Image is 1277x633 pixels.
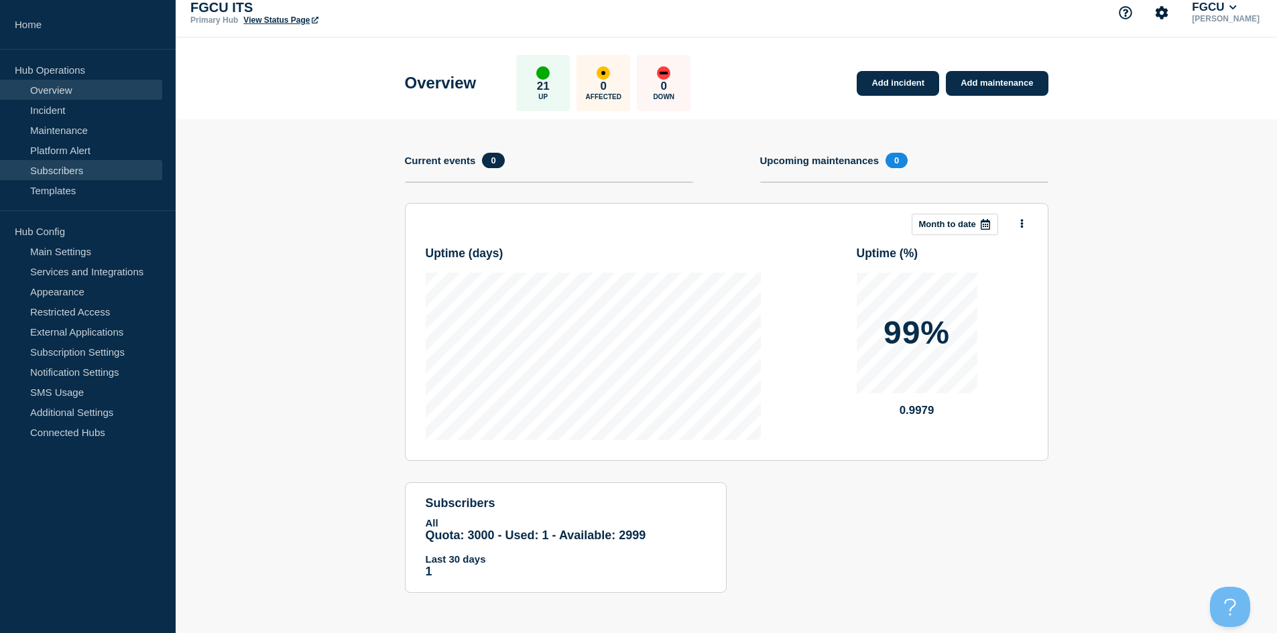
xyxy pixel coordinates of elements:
button: Month to date [912,214,998,235]
iframe: Help Scout Beacon - Open [1210,587,1250,627]
a: Add incident [857,71,939,96]
span: 0 [482,153,504,168]
span: Quota: 3000 - Used: 1 - Available: 2999 [426,529,646,542]
h3: Uptime ( days ) [426,247,761,261]
p: Down [653,93,674,100]
p: 21 [537,80,550,93]
h4: Upcoming maintenances [760,155,879,166]
h4: Current events [405,155,476,166]
p: Month to date [919,219,976,229]
p: Up [538,93,548,100]
p: 99% [884,317,950,349]
div: affected [597,66,610,80]
a: View Status Page [243,15,318,25]
p: 0 [601,80,607,93]
h4: subscribers [426,496,706,510]
button: FGCU [1189,1,1239,14]
p: Affected [586,93,621,100]
p: Last 30 days [426,553,706,565]
p: Primary Hub [190,15,238,25]
a: Add maintenance [946,71,1048,96]
div: down [657,66,670,80]
p: All [426,517,706,529]
h1: Overview [405,74,477,92]
p: [PERSON_NAME] [1189,14,1262,23]
p: 0 [661,80,667,93]
p: 0.9979 [857,404,977,417]
span: 0 [886,153,908,168]
div: up [536,66,550,80]
h3: Uptime ( % ) [857,247,1028,261]
p: 1 [426,565,706,579]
